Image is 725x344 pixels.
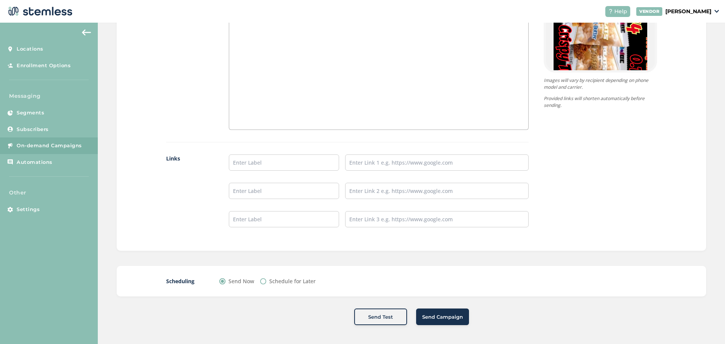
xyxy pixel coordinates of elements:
[636,7,662,16] div: VENDOR
[166,154,214,239] label: Links
[229,154,339,171] input: Enter Label
[269,277,316,285] label: Schedule for Later
[665,8,711,15] p: [PERSON_NAME]
[368,313,393,321] span: Send Test
[229,211,339,227] input: Enter Label
[422,313,463,321] span: Send Campaign
[608,9,613,14] img: icon-help-white-03924b79.svg
[17,206,40,213] span: Settings
[354,309,407,325] button: Send Test
[416,309,469,325] button: Send Campaign
[17,62,71,69] span: Enrollment Options
[228,277,254,285] label: Send Now
[17,159,52,166] span: Automations
[714,10,719,13] img: icon_down-arrow-small-66adaf34.svg
[17,45,43,53] span: Locations
[544,77,657,91] p: Images will vary by recipient depending on phone model and carrier.
[166,277,204,285] label: Scheduling
[544,95,657,109] p: Provided links will shorten automatically before sending.
[345,183,529,199] input: Enter Link 2 e.g. https://www.google.com
[345,154,529,171] input: Enter Link 1 e.g. https://www.google.com
[82,29,91,35] img: icon-arrow-back-accent-c549486e.svg
[687,308,725,344] iframe: Chat Widget
[345,211,529,227] input: Enter Link 3 e.g. https://www.google.com
[17,126,49,133] span: Subscribers
[614,8,627,15] span: Help
[17,142,82,150] span: On-demand Campaigns
[17,109,44,117] span: Segments
[6,4,72,19] img: logo-dark-0685b13c.svg
[229,183,339,199] input: Enter Label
